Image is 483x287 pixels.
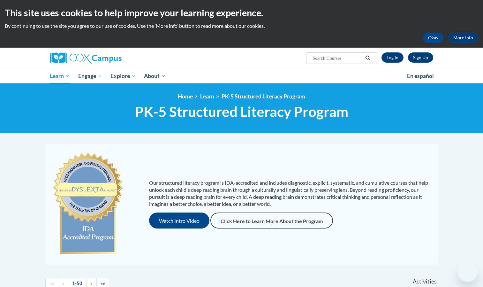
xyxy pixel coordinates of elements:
a: PK-5 Structured Literacy Program [222,93,305,100]
span: Activities [413,278,437,285]
span: »» [101,281,105,286]
span: Explore [110,72,136,80]
a: Home [178,93,193,100]
span: «« [49,281,54,286]
a: Engage [74,69,106,83]
a: Click Here to Learn More About the Program [210,213,333,229]
img: Cox Campus [50,52,122,64]
a: Learn [46,69,74,83]
div: Main menu [41,69,443,83]
input: Search Courses [312,54,363,62]
a: Explore [106,69,140,83]
a: About [140,69,170,83]
span: « [62,281,64,286]
h2: This site uses cookies to help improve your learning experience. [5,6,478,19]
span: Learn [50,72,70,80]
button: Okay [423,33,443,43]
a: More Info [448,33,478,43]
img: c477cda6-e343-453b-bfce-d6f9e9818e1c.png [52,150,125,258]
p: By continuing to use the site you agree to our use of cookies. Use the ‘More info’ button to read... [5,22,478,29]
span: Engage [78,72,102,80]
span: About [144,72,166,80]
a: Cox Campus [50,52,171,64]
p: Our structured literacy program is IDA-accredited and includes diagnostic, explicit, systematic, ... [149,179,432,207]
a: Register [408,52,433,63]
span: » [90,281,93,286]
span: PK-5 Structured Literacy Program [135,103,348,120]
button: Watch Intro Video [149,213,209,229]
span: En español [407,73,434,79]
a: Learn [200,93,214,100]
a: Log In [381,52,404,63]
iframe: Button to launch messaging window [457,261,478,282]
button: Search [363,54,373,62]
a: En español [403,69,438,83]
